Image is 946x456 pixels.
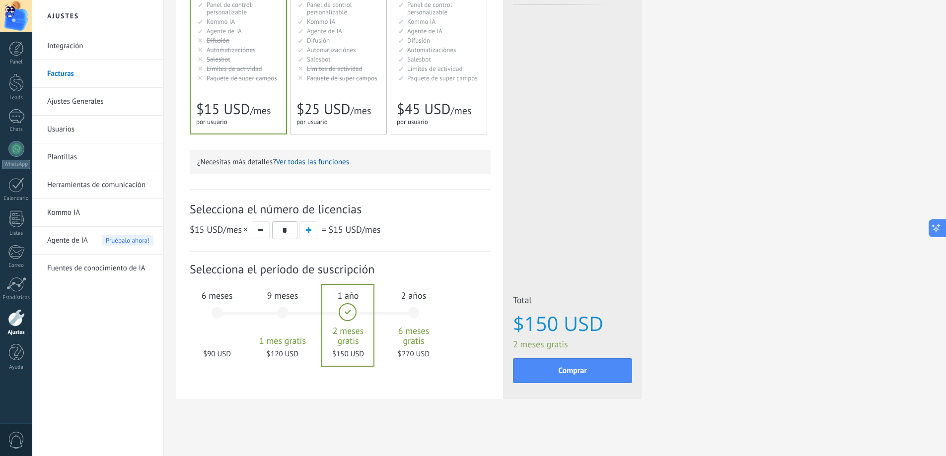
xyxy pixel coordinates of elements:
[307,74,377,82] span: Paquete de super campos
[407,65,463,73] span: Límites de actividad
[207,27,242,35] span: Agente de IA
[207,55,230,64] span: Salesbot
[196,100,250,119] span: $15 USD
[307,17,335,26] span: Kommo IA
[387,290,440,301] span: 2 años
[276,157,349,167] button: Ver todas las funciones
[407,74,478,82] span: Paquete de super campos
[513,358,632,383] button: Comprar
[328,224,380,235] span: /mes
[328,224,362,235] span: $15 USD
[32,88,163,116] li: Ajustes Generales
[321,290,375,301] span: 1 año
[207,36,229,45] span: Difusión
[558,367,587,374] span: Comprar
[397,100,450,119] span: $45 USD
[190,224,223,235] span: $15 USD
[2,127,31,133] div: Chats
[407,55,431,64] span: Salesbot
[407,46,456,54] span: Automatizaciónes
[47,116,153,143] a: Usuarios
[47,143,153,171] a: Plantillas
[47,60,153,88] a: Facturas
[350,104,371,117] span: /mes
[102,235,153,246] span: Pruébalo ahora!
[322,224,326,235] span: =
[32,32,163,60] li: Integración
[307,27,342,35] span: Agente de IA
[32,255,163,282] li: Fuentes de conocimiento de IA
[307,36,330,45] span: Difusión
[256,290,309,301] span: 9 meses
[256,349,309,359] span: $120 USD
[2,160,30,169] div: WhatsApp
[190,201,491,217] span: Selecciona el número de licencias
[513,338,632,350] span: 2 meses gratis
[207,46,256,54] span: Automatizaciónes
[387,349,440,359] span: $270 USD
[190,290,244,301] span: 6 meses
[2,95,31,101] div: Leads
[47,88,153,116] a: Ajustes Generales
[32,171,163,199] li: Herramientas de comunicación
[513,294,632,309] span: Total
[321,326,375,346] span: 2 meses gratis
[47,255,153,282] a: Fuentes de conocimiento de IA
[32,199,163,227] li: Kommo IA
[2,329,31,336] div: Ajustes
[450,104,471,117] span: /mes
[190,349,244,359] span: $90 USD
[513,313,632,334] span: $150 USD
[397,118,428,126] span: por usuario
[387,326,440,346] span: 6 meses gratis
[307,0,352,16] span: Panel de control personalizable
[296,118,328,126] span: por usuario
[190,261,491,277] span: Selecciona el período de suscripción
[250,104,271,117] span: /mes
[207,74,277,82] span: Paquete de super campos
[2,295,31,301] div: Estadísticas
[407,36,430,45] span: Difusión
[190,224,249,235] span: /mes
[307,55,331,64] span: Salesbot
[407,27,442,35] span: Agente de IA
[2,262,31,269] div: Correo
[321,349,375,359] span: $150 USD
[47,32,153,60] a: Integración
[307,46,356,54] span: Automatizaciónes
[407,17,436,26] span: Kommo IA
[2,195,31,202] div: Calendario
[407,0,452,16] span: Panel de control personalizable
[32,227,163,255] li: Agente de IA
[207,0,252,16] span: Panel de control personalizable
[2,59,31,65] div: Panel
[47,199,153,227] a: Kommo IA
[2,230,31,237] div: Listas
[196,118,227,126] span: por usuario
[32,116,163,143] li: Usuarios
[32,143,163,171] li: Plantillas
[307,65,363,73] span: Límites de actividad
[296,100,350,119] span: $25 USD
[47,227,88,255] span: Agente de IA
[2,364,31,371] div: Ayuda
[197,157,483,167] p: ¿Necesitas más detalles?
[47,227,153,255] a: Agente de IA Pruébalo ahora!
[256,336,309,346] span: 1 mes gratis
[47,171,153,199] a: Herramientas de comunicación
[32,60,163,88] li: Facturas
[207,17,235,26] span: Kommo IA
[207,65,262,73] span: Límites de actividad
